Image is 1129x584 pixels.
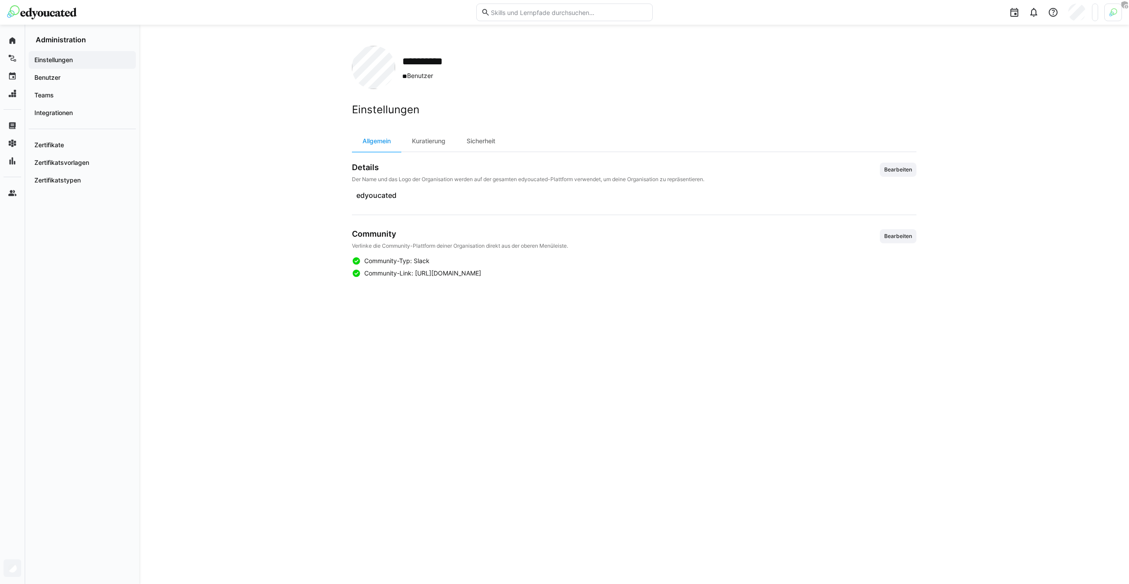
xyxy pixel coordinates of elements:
span: Bearbeiten [883,233,913,240]
div: Kuratierung [401,130,456,152]
h2: Einstellungen [352,103,916,116]
h3: Details [352,163,704,172]
button: Bearbeiten [880,163,916,177]
p: Verlinke die Community-Plattform deiner Organisation direkt aus der oberen Menüleiste. [352,242,568,249]
div: Sicherheit [456,130,506,152]
div: Allgemein [352,130,401,152]
h3: Community [352,229,568,239]
span: Community-Link: [URL][DOMAIN_NAME] [364,269,481,278]
span: Community-Typ: Slack [364,257,430,265]
p: Der Name und das Logo der Organisation werden auf der gesamten edyoucated-Plattform verwendet, um... [352,176,704,183]
span: Benutzer [402,71,443,81]
input: Skills und Lernpfade durchsuchen… [490,8,648,16]
span: Bearbeiten [883,166,913,173]
span: edyoucated [356,190,396,201]
button: Bearbeiten [880,229,916,243]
